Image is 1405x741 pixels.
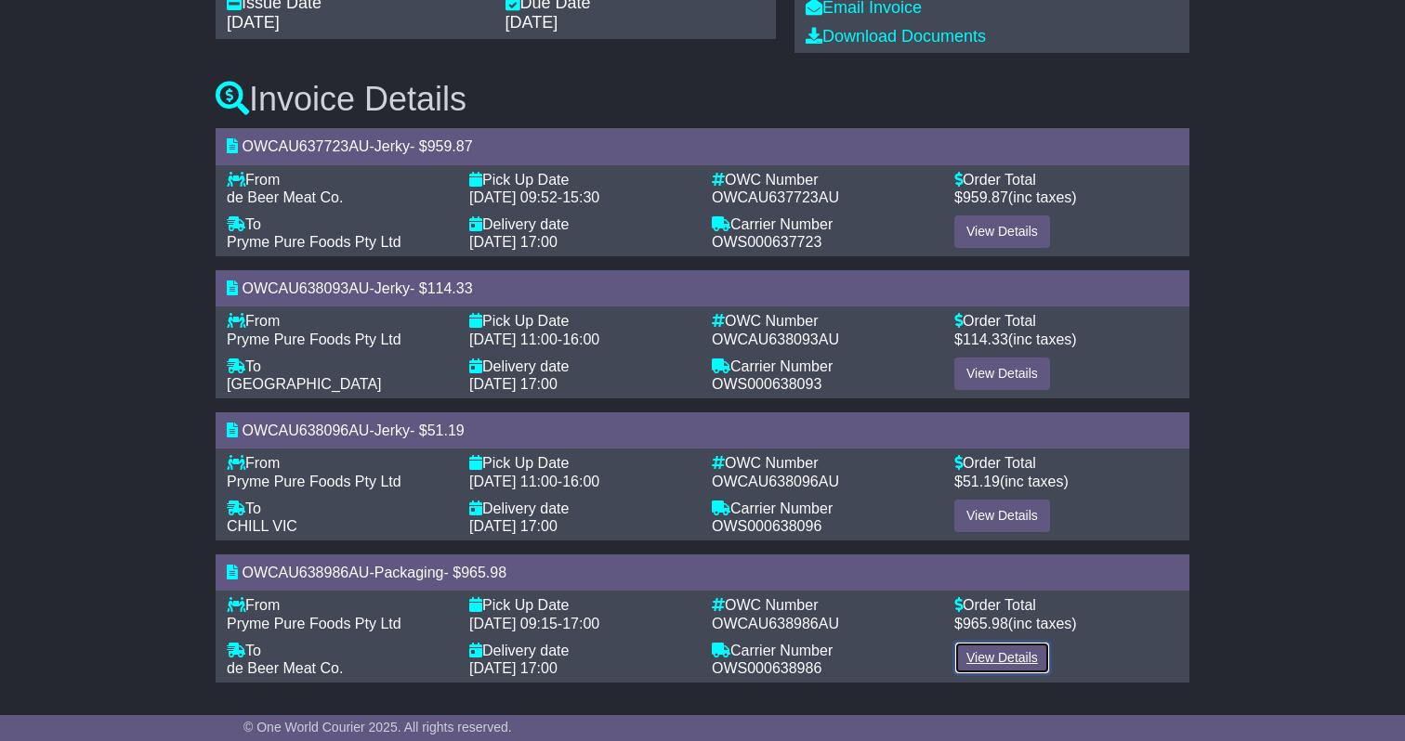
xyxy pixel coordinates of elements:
[954,454,1178,472] div: Order Total
[469,642,693,659] div: Delivery date
[712,518,821,534] span: OWS000638096
[712,616,839,631] span: OWCAU638986AU
[712,234,821,250] span: OWS000637723
[227,234,401,250] span: Pryme Pure Foods Pty Ltd
[242,138,369,154] span: OWCAU637723AU
[216,412,1189,448] div: - - $
[227,312,451,330] div: From
[954,215,1050,248] a: View Details
[227,474,401,489] span: Pryme Pure Foods Pty Ltd
[469,660,558,676] span: [DATE] 17:00
[954,171,1178,188] div: Order Total
[227,171,451,188] div: From
[243,720,512,734] span: © One World Courier 2025. All rights reserved.
[427,138,473,154] span: 959.87
[963,189,1008,205] span: 959.87
[954,615,1178,632] div: $ (inc taxes)
[469,331,693,348] div: -
[712,331,839,347] span: OWCAU638093AU
[427,280,473,296] span: 114.33
[374,138,410,154] span: Jerky
[242,565,369,580] span: OWCAU638986AU
[242,422,369,438] span: OWCAU638096AU
[562,189,599,205] span: 15:30
[227,642,451,659] div: To
[712,357,936,375] div: Carrier Number
[712,596,936,614] div: OWC Number
[562,474,599,489] span: 16:00
[469,234,558,250] span: [DATE] 17:00
[712,660,821,676] span: OWS000638986
[954,642,1050,674] a: View Details
[469,615,693,632] div: -
[227,660,343,676] span: de Beer Meat Co.
[227,518,297,534] span: CHILL VIC
[712,454,936,472] div: OWC Number
[506,13,766,33] div: [DATE]
[806,27,986,45] a: Download Documents
[227,357,451,375] div: To
[216,270,1189,306] div: - - $
[712,171,936,188] div: OWC Number
[469,215,693,233] div: Delivery date
[562,616,599,631] span: 17:00
[469,518,558,534] span: [DATE] 17:00
[954,357,1050,390] a: View Details
[712,474,839,489] span: OWCAU638096AU
[954,473,1178,490] div: $ (inc taxes)
[227,454,451,472] div: From
[469,454,693,472] div: Pick Up Date
[954,596,1178,614] div: Order Total
[963,474,1000,489] span: 51.19
[712,312,936,330] div: OWC Number
[469,188,693,206] div: -
[227,189,343,205] span: de Beer Meat Co.
[216,81,1189,118] h3: Invoice Details
[374,565,444,580] span: Packaging
[469,473,693,490] div: -
[469,171,693,188] div: Pick Up Date
[712,215,936,233] div: Carrier Number
[954,188,1178,206] div: $ (inc taxes)
[469,331,558,347] span: [DATE] 11:00
[216,128,1189,164] div: - - $
[469,596,693,614] div: Pick Up Date
[469,189,558,205] span: [DATE] 09:52
[469,616,558,631] span: [DATE] 09:15
[954,500,1050,532] a: View Details
[469,357,693,375] div: Delivery date
[227,596,451,614] div: From
[461,565,506,580] span: 965.98
[227,616,401,631] span: Pryme Pure Foods Pty Ltd
[469,312,693,330] div: Pick Up Date
[227,215,451,233] div: To
[227,500,451,517] div: To
[954,312,1178,330] div: Order Total
[562,331,599,347] span: 16:00
[712,500,936,517] div: Carrier Number
[374,280,410,296] span: Jerky
[469,500,693,517] div: Delivery date
[374,422,410,438] span: Jerky
[712,189,839,205] span: OWCAU637723AU
[227,13,487,33] div: [DATE]
[469,474,558,489] span: [DATE] 11:00
[216,554,1189,591] div: - - $
[242,280,369,296] span: OWCAU638093AU
[469,376,558,392] span: [DATE] 17:00
[963,616,1008,631] span: 965.98
[963,331,1008,347] span: 114.33
[712,376,821,392] span: OWS000638093
[712,642,936,659] div: Carrier Number
[227,376,382,392] span: [GEOGRAPHIC_DATA]
[954,331,1178,348] div: $ (inc taxes)
[227,331,401,347] span: Pryme Pure Foods Pty Ltd
[427,422,465,438] span: 51.19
